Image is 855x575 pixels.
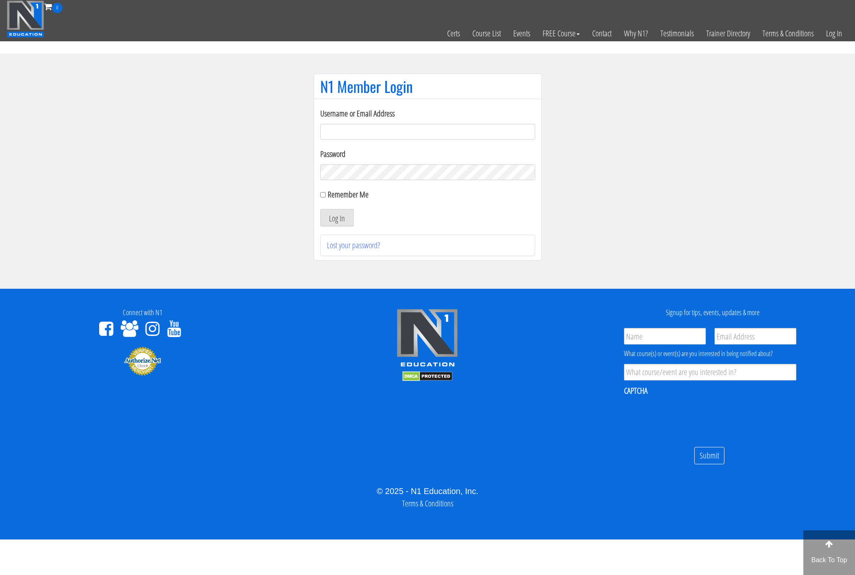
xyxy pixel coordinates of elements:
img: n1-edu-logo [396,309,458,370]
a: Trainer Directory [700,13,756,54]
label: CAPTCHA [624,385,648,396]
h4: Signup for tips, events, updates & more [576,309,849,317]
h1: N1 Member Login [320,78,535,95]
button: Log In [320,209,354,226]
a: Course List [466,13,507,54]
div: © 2025 - N1 Education, Inc. [6,485,849,497]
img: DMCA.com Protection Status [402,371,453,381]
a: 0 [44,1,62,12]
label: Username or Email Address [320,107,535,120]
a: Why N1? [618,13,654,54]
img: Authorize.Net Merchant - Click to Verify [124,346,161,376]
a: Log In [820,13,848,54]
a: Terms & Conditions [402,498,453,509]
a: Contact [586,13,618,54]
a: Testimonials [654,13,700,54]
a: Terms & Conditions [756,13,820,54]
label: Remember Me [328,189,369,200]
input: Email Address [714,328,796,345]
a: Lost your password? [327,240,380,251]
input: What course/event are you interested in? [624,364,796,380]
a: FREE Course [536,13,586,54]
div: What course(s) or event(s) are you interested in being notified about? [624,349,796,359]
iframe: reCAPTCHA [624,402,750,434]
input: Submit [694,447,724,465]
input: Name [624,328,706,345]
span: 0 [52,3,62,13]
a: Events [507,13,536,54]
h4: Connect with N1 [6,309,279,317]
label: Password [320,148,535,160]
img: n1-education [7,0,44,38]
a: Certs [441,13,466,54]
